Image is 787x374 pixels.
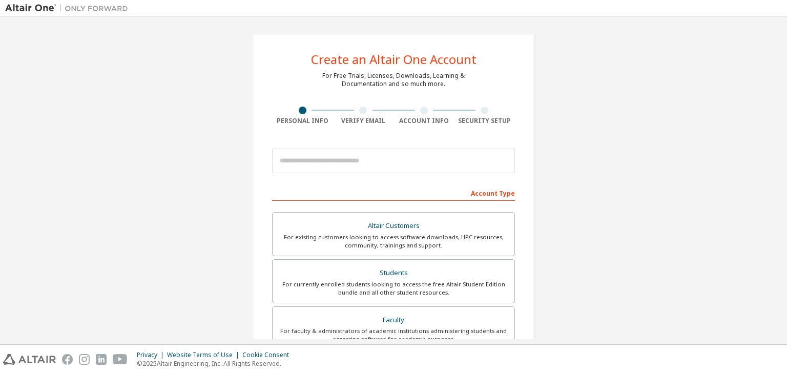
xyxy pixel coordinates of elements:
div: Altair Customers [279,219,508,233]
div: For Free Trials, Licenses, Downloads, Learning & Documentation and so much more. [322,72,465,88]
div: Students [279,266,508,280]
div: Create an Altair One Account [311,53,477,66]
p: © 2025 Altair Engineering, Inc. All Rights Reserved. [137,359,295,368]
div: For currently enrolled students looking to access the free Altair Student Edition bundle and all ... [279,280,508,297]
img: Altair One [5,3,133,13]
div: Verify Email [333,117,394,125]
img: facebook.svg [62,354,73,365]
div: Privacy [137,351,167,359]
div: Website Terms of Use [167,351,242,359]
div: Faculty [279,313,508,327]
div: For existing customers looking to access software downloads, HPC resources, community, trainings ... [279,233,508,250]
div: Security Setup [454,117,515,125]
img: altair_logo.svg [3,354,56,365]
div: Account Info [393,117,454,125]
div: Account Type [272,184,515,201]
div: Cookie Consent [242,351,295,359]
img: linkedin.svg [96,354,107,365]
div: For faculty & administrators of academic institutions administering students and accessing softwa... [279,327,508,343]
img: youtube.svg [113,354,128,365]
img: instagram.svg [79,354,90,365]
div: Personal Info [272,117,333,125]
